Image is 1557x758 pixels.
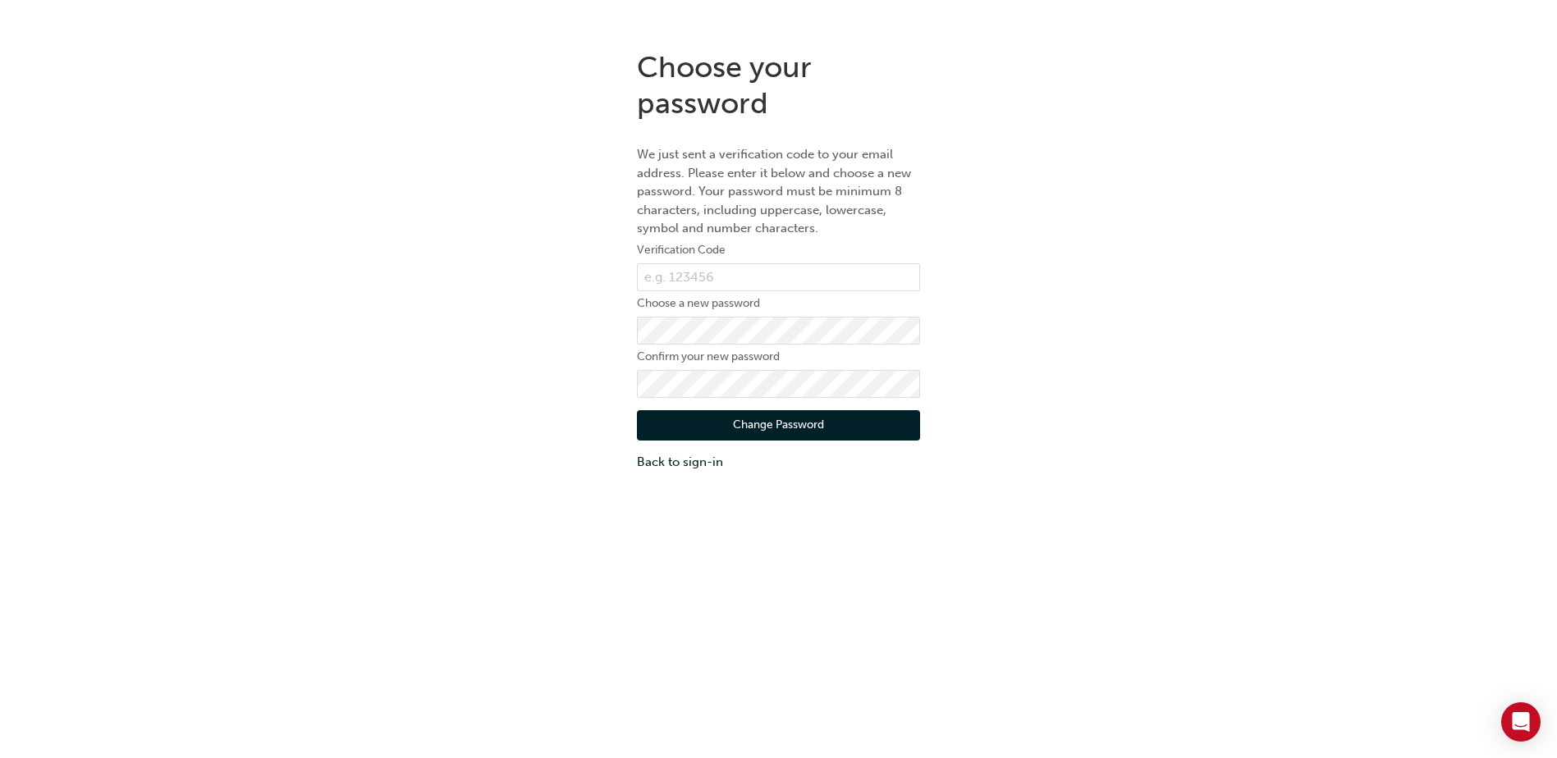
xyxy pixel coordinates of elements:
div: Open Intercom Messenger [1501,702,1541,742]
p: We just sent a verification code to your email address. Please enter it below and choose a new pa... [637,145,920,238]
a: Back to sign-in [637,453,920,472]
input: e.g. 123456 [637,263,920,291]
button: Change Password [637,410,920,441]
label: Verification Code [637,240,920,260]
label: Confirm your new password [637,347,920,367]
label: Choose a new password [637,294,920,313]
h1: Choose your password [637,49,920,121]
